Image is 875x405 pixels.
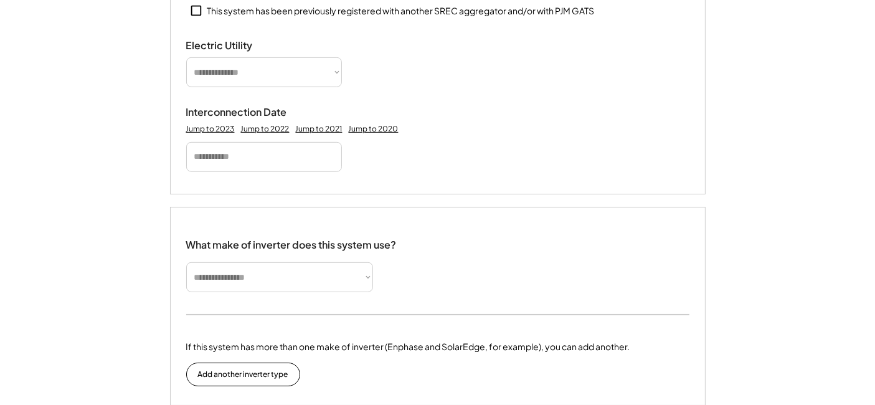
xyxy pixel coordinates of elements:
div: Electric Utility [186,39,311,52]
div: Jump to 2023 [186,124,235,134]
div: If this system has more than one make of inverter (Enphase and SolarEdge, for example), you can a... [186,340,630,353]
button: Add another inverter type [186,363,300,386]
div: This system has been previously registered with another SREC aggregator and/or with PJM GATS [207,5,595,17]
div: Interconnection Date [186,106,311,119]
div: Jump to 2021 [296,124,343,134]
div: Jump to 2022 [241,124,290,134]
div: Jump to 2020 [349,124,399,134]
div: What make of inverter does this system use? [186,226,397,254]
